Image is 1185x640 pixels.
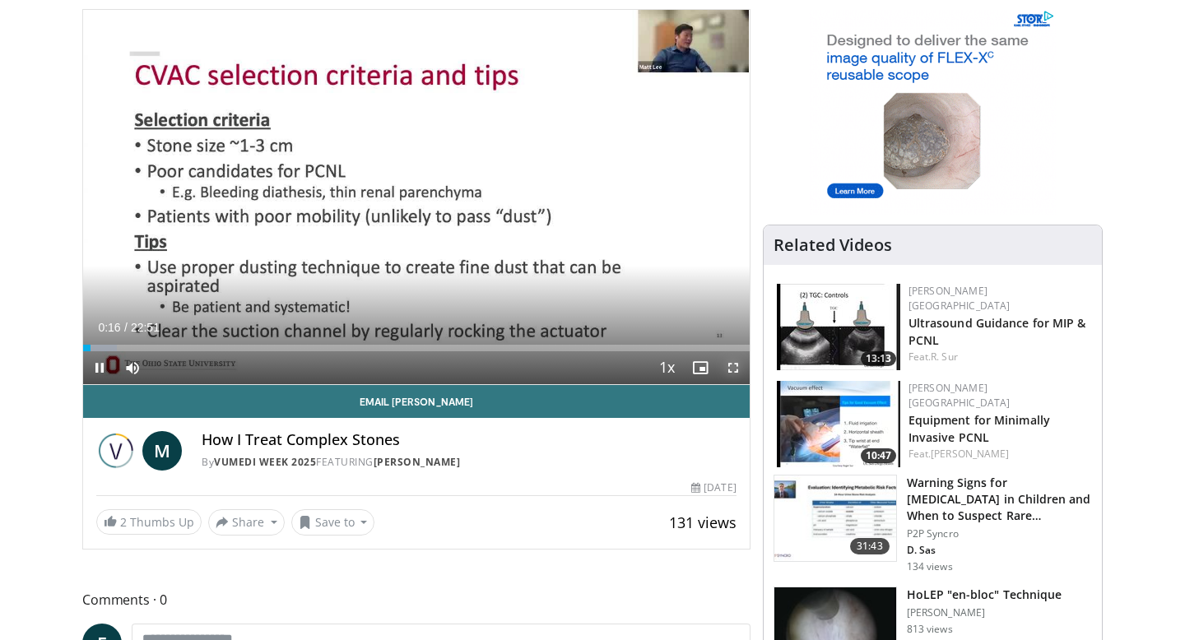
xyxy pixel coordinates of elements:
[82,589,750,610] span: Comments 0
[96,509,202,535] a: 2 Thumbs Up
[777,381,900,467] img: 57193a21-700a-4103-8163-b4069ca57589.150x105_q85_crop-smart_upscale.jpg
[907,587,1062,603] h3: HoLEP "en-bloc" Technique
[908,284,1011,313] a: [PERSON_NAME] [GEOGRAPHIC_DATA]
[717,351,750,384] button: Fullscreen
[120,514,127,530] span: 2
[291,509,375,536] button: Save to
[931,447,1009,461] a: [PERSON_NAME]
[214,455,316,469] a: Vumedi Week 2025
[907,475,1092,524] h3: Warning Signs for [MEDICAL_DATA] in Children and When to Suspect Rare…
[684,351,717,384] button: Enable picture-in-picture mode
[98,321,120,334] span: 0:16
[931,350,958,364] a: R. Sur
[96,431,136,471] img: Vumedi Week 2025
[651,351,684,384] button: Playback Rate
[774,235,892,255] h4: Related Videos
[908,381,1011,410] a: [PERSON_NAME] [GEOGRAPHIC_DATA]
[669,512,737,532] span: 131 views
[374,455,461,469] a: [PERSON_NAME]
[907,527,1092,540] p: P2P Syncro
[907,560,953,573] p: 134 views
[908,447,1089,461] div: Feat.
[142,431,182,471] a: M
[202,431,737,449] h4: How I Treat Complex Stones
[124,321,128,334] span: /
[83,10,750,385] video-js: Video Player
[809,9,1056,215] iframe: Advertisement
[907,623,953,636] p: 813 views
[774,475,896,561] img: b1bc6859-4bdd-4be1-8442-b8b8c53ce8a1.150x105_q85_crop-smart_upscale.jpg
[861,448,896,463] span: 10:47
[777,381,900,467] a: 10:47
[908,412,1050,445] a: Equipment for Minimally Invasive PCNL
[850,538,890,554] span: 31:43
[116,351,149,384] button: Mute
[83,385,750,418] a: Email [PERSON_NAME]
[131,321,160,334] span: 22:51
[208,509,285,536] button: Share
[777,284,900,370] img: ae74b246-eda0-4548-a041-8444a00e0b2d.150x105_q85_crop-smart_upscale.jpg
[691,480,736,495] div: [DATE]
[907,544,1092,557] p: D. Sas
[83,345,750,351] div: Progress Bar
[202,455,737,470] div: By FEATURING
[907,606,1062,619] p: [PERSON_NAME]
[908,315,1086,348] a: Ultrasound Guidance for MIP & PCNL
[908,350,1089,364] div: Feat.
[774,475,1092,573] a: 31:43 Warning Signs for [MEDICAL_DATA] in Children and When to Suspect Rare… P2P Syncro D. Sas 13...
[861,351,896,366] span: 13:13
[777,284,900,370] a: 13:13
[83,351,116,384] button: Pause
